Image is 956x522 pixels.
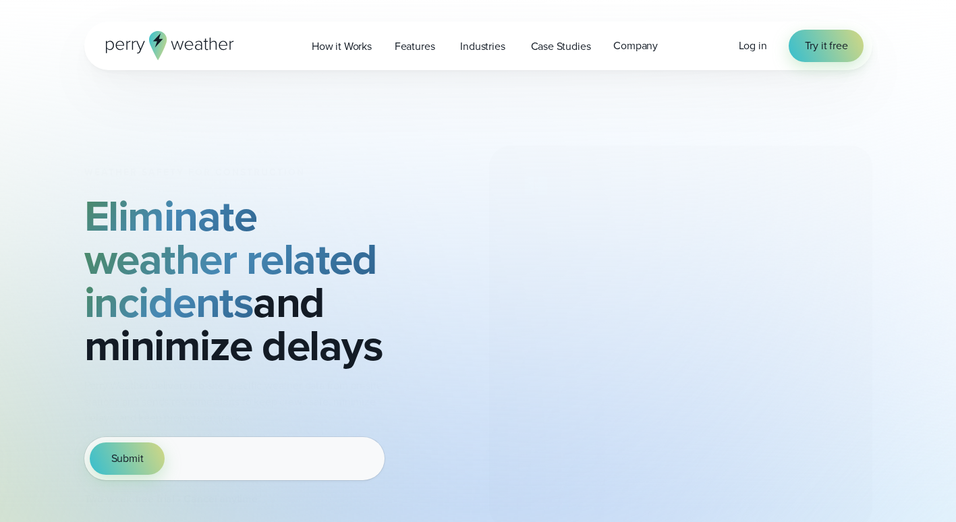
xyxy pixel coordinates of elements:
[613,38,658,54] span: Company
[519,32,602,60] a: Case Studies
[739,38,767,53] span: Log in
[395,38,435,55] span: Features
[739,38,767,54] a: Log in
[300,32,383,60] a: How it Works
[312,38,372,55] span: How it Works
[460,38,505,55] span: Industries
[531,38,591,55] span: Case Studies
[789,30,864,62] a: Try it free
[805,38,848,54] span: Try it free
